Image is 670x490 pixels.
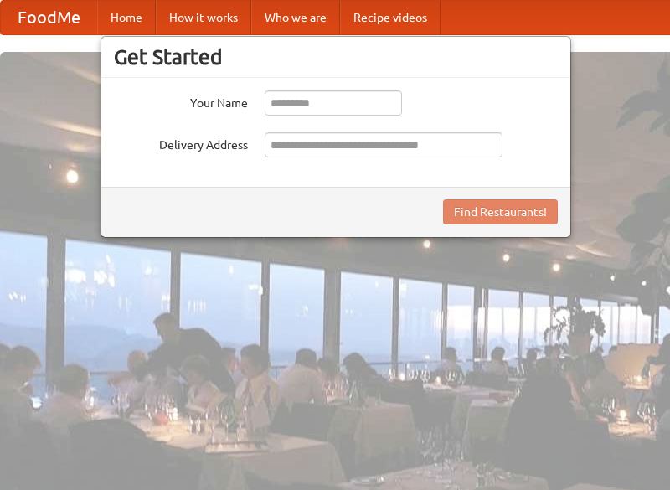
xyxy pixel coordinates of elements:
a: FoodMe [1,1,97,34]
a: Recipe videos [340,1,441,34]
a: Who we are [251,1,340,34]
label: Delivery Address [114,132,248,153]
a: Home [97,1,156,34]
a: How it works [156,1,251,34]
h3: Get Started [114,44,558,70]
button: Find Restaurants! [443,199,558,224]
label: Your Name [114,90,248,111]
